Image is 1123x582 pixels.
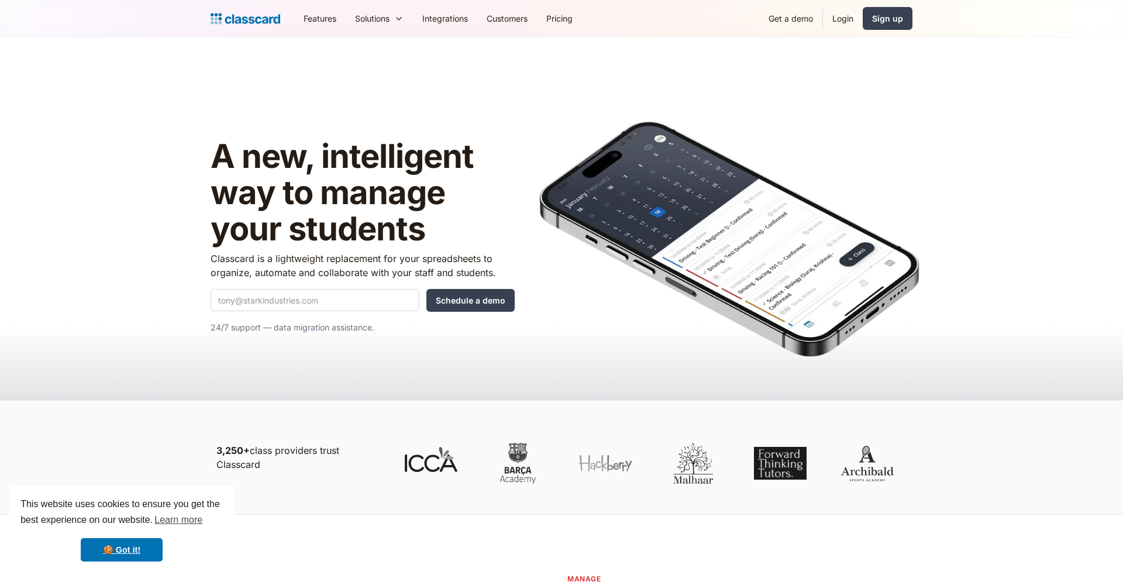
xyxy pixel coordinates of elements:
a: Get a demo [759,5,822,32]
a: Pricing [537,5,582,32]
h1: A new, intelligent way to manage your students [211,139,515,247]
a: Sign up [863,7,912,30]
div: Sign up [872,12,903,25]
div: Solutions [346,5,413,32]
div: cookieconsent [9,486,234,573]
input: tony@starkindustries.com [211,289,419,311]
div: Solutions [355,12,390,25]
a: dismiss cookie message [81,538,163,562]
a: Logo [211,11,280,27]
a: Login [823,5,863,32]
span: This website uses cookies to ensure you get the best experience on our website. [20,497,223,529]
a: Features [294,5,346,32]
a: Integrations [413,5,477,32]
a: learn more about cookies [153,511,204,529]
a: Customers [477,5,537,32]
strong: 3,250+ [216,445,250,456]
input: Schedule a demo [426,289,515,312]
form: Quick Demo Form [211,289,515,312]
p: class providers trust Classcard [216,443,380,471]
p: Classcard is a lightweight replacement for your spreadsheets to organize, automate and collaborat... [211,252,515,280]
p: 24/7 support — data migration assistance. [211,321,515,335]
